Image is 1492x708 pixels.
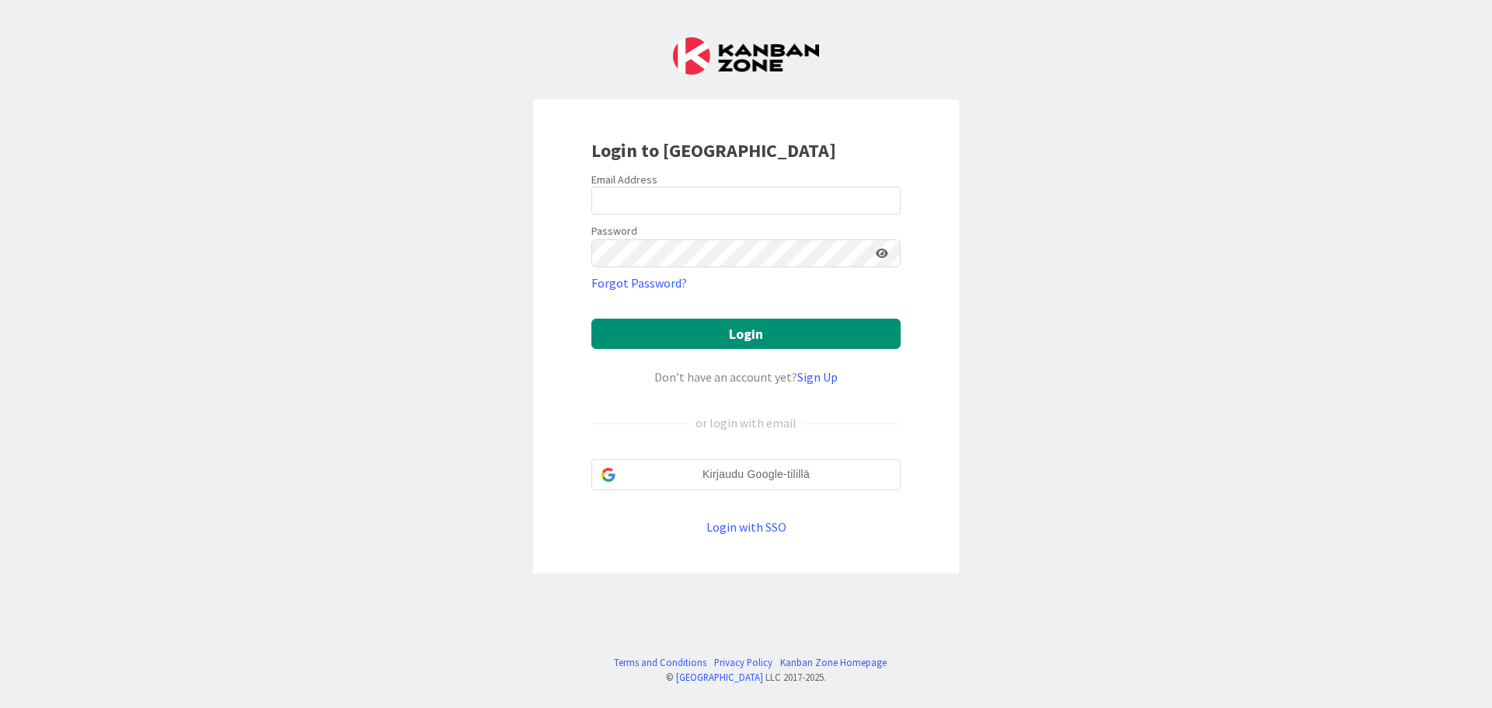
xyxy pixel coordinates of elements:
a: [GEOGRAPHIC_DATA] [676,671,763,683]
a: Sign Up [797,369,838,385]
a: Privacy Policy [714,655,772,670]
button: Login [591,319,901,349]
label: Password [591,223,637,239]
label: Email Address [591,173,657,187]
div: Don’t have an account yet? [591,368,901,386]
img: Kanban Zone [673,37,819,75]
a: Forgot Password? [591,274,687,292]
div: or login with email [692,413,800,432]
a: Kanban Zone Homepage [780,655,887,670]
a: Login with SSO [706,519,786,535]
b: Login to [GEOGRAPHIC_DATA] [591,138,836,162]
a: Terms and Conditions [614,655,706,670]
div: © LLC 2017- 2025 . [606,670,887,685]
span: Kirjaudu Google-tilillä [622,466,891,483]
div: Kirjaudu Google-tilillä [591,459,901,490]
